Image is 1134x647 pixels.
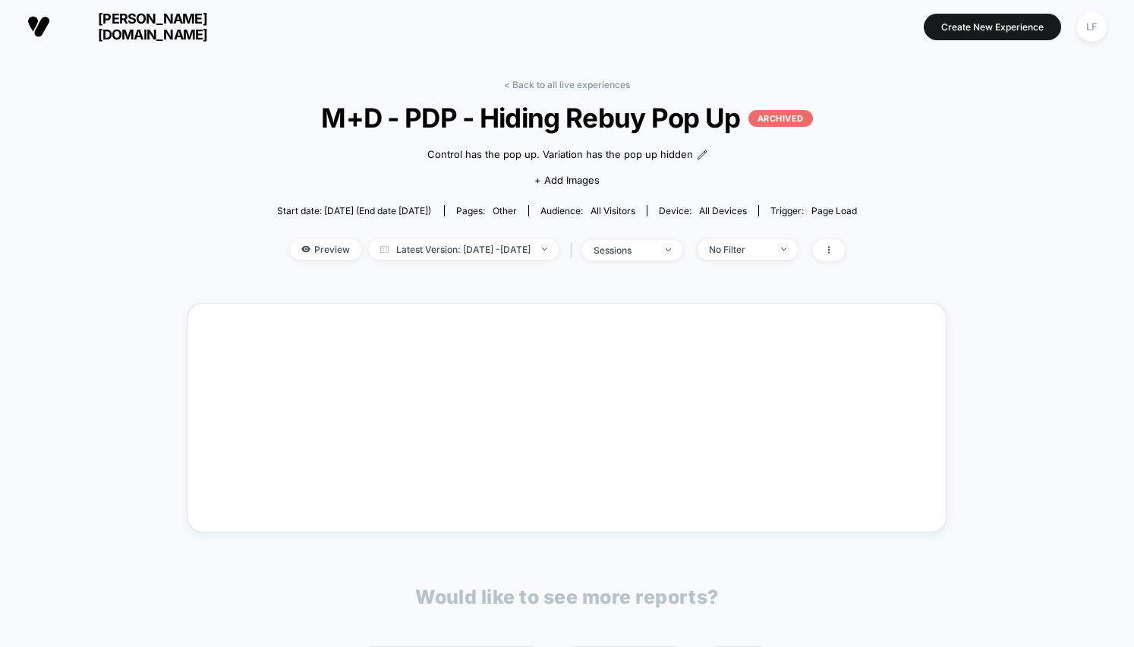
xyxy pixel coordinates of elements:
span: other [493,205,517,216]
img: Visually logo [27,15,50,38]
img: end [542,248,547,251]
div: LF [1077,12,1107,42]
span: Device: [647,205,758,216]
span: + Add Images [534,174,600,186]
img: end [781,248,786,251]
div: No Filter [709,244,770,255]
span: Preview [290,239,361,260]
span: Control has the pop up. Variation has the pop up hidden [427,147,693,163]
div: sessions [594,245,654,256]
span: all devices [699,205,747,216]
div: Trigger: [770,205,857,216]
span: [PERSON_NAME][DOMAIN_NAME] [61,11,244,43]
span: Start date: [DATE] (End date [DATE]) [277,205,431,216]
img: end [666,248,671,251]
span: | [566,239,582,261]
button: LF [1073,11,1111,43]
span: Page Load [811,205,857,216]
div: Pages: [456,205,517,216]
a: < Back to all live experiences [504,79,630,90]
button: [PERSON_NAME][DOMAIN_NAME] [23,10,248,43]
span: M+D - PDP - Hiding Rebuy Pop Up [306,102,828,134]
button: Create New Experience [924,14,1061,40]
p: ARCHIVED [748,110,813,127]
span: Latest Version: [DATE] - [DATE] [369,239,559,260]
img: calendar [380,245,389,253]
span: All Visitors [591,205,635,216]
p: Would like to see more reports? [415,585,719,608]
div: Audience: [540,205,635,216]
